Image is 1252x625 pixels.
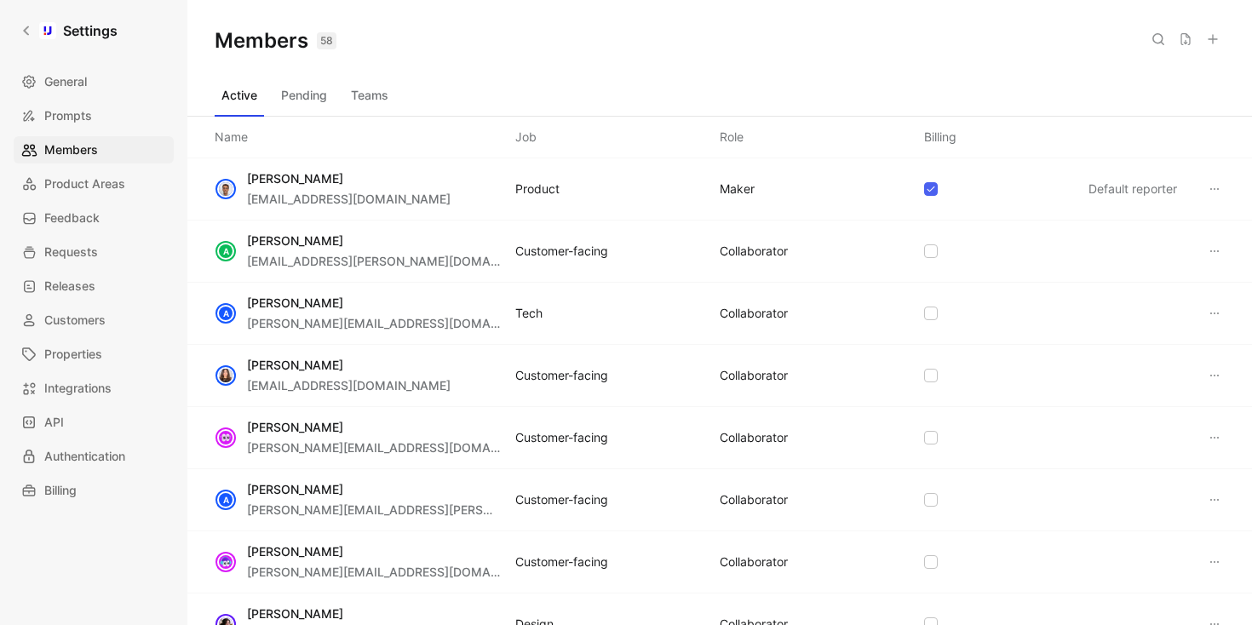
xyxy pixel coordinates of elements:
[44,174,125,194] span: Product Areas
[14,204,174,232] a: Feedback
[720,303,788,324] div: COLLABORATOR
[344,82,395,109] button: Teams
[217,491,234,508] div: A
[720,241,788,261] div: COLLABORATOR
[44,106,92,126] span: Prompts
[247,606,343,621] span: [PERSON_NAME]
[720,490,788,510] div: COLLABORATOR
[14,272,174,300] a: Releases
[14,443,174,470] a: Authentication
[14,409,174,436] a: API
[215,82,264,109] button: Active
[14,14,124,48] a: Settings
[317,32,336,49] div: 58
[217,181,234,198] img: avatar
[515,303,543,324] div: Tech
[14,341,174,368] a: Properties
[44,344,102,364] span: Properties
[247,378,451,393] span: [EMAIL_ADDRESS][DOMAIN_NAME]
[720,365,788,386] div: COLLABORATOR
[215,27,336,54] h1: Members
[14,477,174,504] a: Billing
[515,427,608,448] div: Customer-facing
[720,127,744,147] div: Role
[217,305,234,322] div: A
[720,179,755,199] div: MAKER
[14,68,174,95] a: General
[217,429,234,446] img: avatar
[247,192,451,206] span: [EMAIL_ADDRESS][DOMAIN_NAME]
[217,367,234,384] img: avatar
[924,127,956,147] div: Billing
[247,171,343,186] span: [PERSON_NAME]
[217,243,234,260] div: A
[44,208,100,228] span: Feedback
[247,482,343,496] span: [PERSON_NAME]
[14,375,174,402] a: Integrations
[44,140,98,160] span: Members
[247,295,343,310] span: [PERSON_NAME]
[515,490,608,510] div: Customer-facing
[215,127,248,147] div: Name
[515,127,537,147] div: Job
[14,170,174,198] a: Product Areas
[14,102,174,129] a: Prompts
[247,254,547,268] span: [EMAIL_ADDRESS][PERSON_NAME][DOMAIN_NAME]
[44,412,64,433] span: API
[515,179,560,199] div: Product
[44,72,87,92] span: General
[44,310,106,330] span: Customers
[515,365,608,386] div: Customer-facing
[274,82,334,109] button: Pending
[14,136,174,163] a: Members
[247,358,343,372] span: [PERSON_NAME]
[1088,181,1177,196] span: Default reporter
[44,480,77,501] span: Billing
[44,446,125,467] span: Authentication
[247,502,643,517] span: [PERSON_NAME][EMAIL_ADDRESS][PERSON_NAME][DOMAIN_NAME]
[515,552,608,572] div: Customer-facing
[720,427,788,448] div: COLLABORATOR
[247,440,547,455] span: [PERSON_NAME][EMAIL_ADDRESS][DOMAIN_NAME]
[44,276,95,296] span: Releases
[247,565,547,579] span: [PERSON_NAME][EMAIL_ADDRESS][DOMAIN_NAME]
[63,20,118,41] h1: Settings
[14,238,174,266] a: Requests
[14,307,174,334] a: Customers
[515,241,608,261] div: Customer-facing
[247,420,343,434] span: [PERSON_NAME]
[44,242,98,262] span: Requests
[44,378,112,399] span: Integrations
[247,316,547,330] span: [PERSON_NAME][EMAIL_ADDRESS][DOMAIN_NAME]
[720,552,788,572] div: COLLABORATOR
[217,553,234,571] img: avatar
[247,233,343,248] span: [PERSON_NAME]
[247,544,343,559] span: [PERSON_NAME]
